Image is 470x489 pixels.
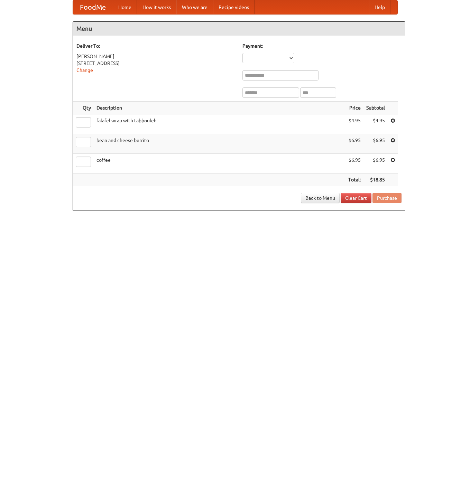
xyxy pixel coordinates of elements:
[76,43,236,49] h5: Deliver To:
[341,193,371,203] a: Clear Cart
[94,154,345,173] td: coffee
[363,154,388,173] td: $6.95
[137,0,176,14] a: How it works
[213,0,255,14] a: Recipe videos
[76,60,236,67] div: [STREET_ADDRESS]
[363,134,388,154] td: $6.95
[363,173,388,186] th: $18.85
[363,102,388,114] th: Subtotal
[73,102,94,114] th: Qty
[345,102,363,114] th: Price
[369,0,390,14] a: Help
[94,102,345,114] th: Description
[345,134,363,154] td: $6.95
[73,0,113,14] a: FoodMe
[113,0,137,14] a: Home
[345,154,363,173] td: $6.95
[242,43,402,49] h5: Payment:
[176,0,213,14] a: Who we are
[94,114,345,134] td: falafel wrap with tabbouleh
[363,114,388,134] td: $4.95
[73,22,405,36] h4: Menu
[76,67,93,73] a: Change
[345,114,363,134] td: $4.95
[94,134,345,154] td: bean and cheese burrito
[372,193,402,203] button: Purchase
[345,173,363,186] th: Total:
[76,53,236,60] div: [PERSON_NAME]
[301,193,340,203] a: Back to Menu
